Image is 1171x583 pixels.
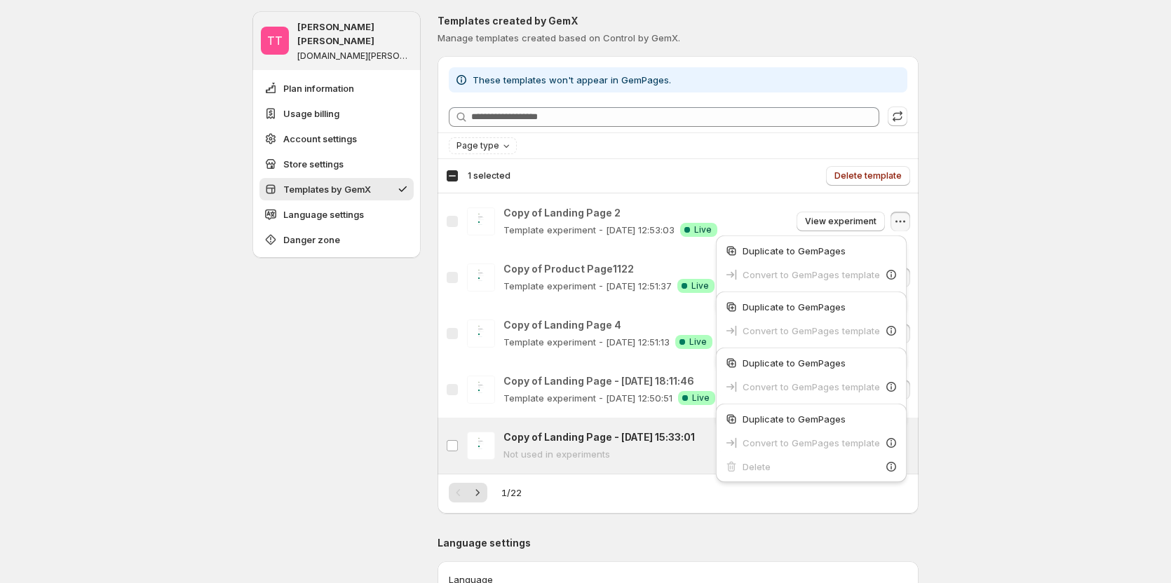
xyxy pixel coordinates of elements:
p: Copy of Landing Page - [DATE] 18:11:46 [503,374,715,388]
span: Live [692,392,710,404]
span: View experiment [805,216,876,227]
button: Page type [449,138,516,153]
p: Copy of Landing Page 4 [503,318,712,332]
img: Copy of Product Page1122 [467,263,495,291]
span: 1 / 22 [501,486,522,500]
button: Templates by GemX [259,178,414,200]
button: Store settings [259,153,414,175]
span: Manage templates created based on Control by GemX. [438,32,680,43]
span: Convert to GemPages template [743,269,880,280]
span: 1 selected [468,170,510,181]
span: Live [694,224,712,235]
button: Plan information [259,77,414,100]
p: Template experiment - [DATE] 12:53:03 [503,223,675,237]
span: Duplicate to GemPages [743,413,846,425]
span: Convert to GemPages template [743,381,880,392]
span: Danger zone [283,233,340,247]
span: Delete template [834,170,902,181]
p: Not used in experiments [503,447,695,461]
span: Language settings [283,207,364,221]
span: Live [691,280,709,291]
p: Copy of Landing Page - [DATE] 15:33:01 [503,430,695,444]
span: These templates won't appear in GemPages. [473,74,671,85]
img: Copy of Landing Page - Jul 4, 15:33:01 [467,432,495,460]
span: Account settings [283,132,357,146]
span: Tanya Tanya [261,27,289,55]
p: [DOMAIN_NAME][PERSON_NAME] [297,50,412,62]
span: Usage billing [283,107,339,121]
text: TT [267,34,283,48]
p: [PERSON_NAME] [PERSON_NAME] [297,20,412,48]
span: Plan information [283,81,354,95]
span: Templates by GemX [283,182,371,196]
nav: Pagination [449,483,487,502]
span: Duplicate to GemPages [743,357,846,369]
button: Next [468,483,487,502]
p: Template experiment - [DATE] 12:50:51 [503,391,672,405]
span: Duplicate to GemPages [743,245,846,256]
button: Danger zone [259,228,414,251]
button: View experiment [797,212,885,231]
button: Usage billing [259,102,414,125]
img: Copy of Landing Page - Sep 5, 18:11:46 [467,376,495,404]
span: Duplicate to GemPages [743,301,846,313]
p: Template experiment - [DATE] 12:51:13 [503,335,670,349]
p: Template experiment - [DATE] 12:51:37 [503,279,672,293]
img: Copy of Landing Page 4 [467,320,495,348]
span: Live [689,336,707,348]
p: Language settings [438,536,919,550]
span: Delete [743,461,771,472]
img: Copy of Landing Page 2 [467,207,495,235]
span: Convert to GemPages template [743,437,880,448]
p: Copy of Landing Page 2 [503,206,717,220]
button: Language settings [259,203,414,226]
span: Page type [456,140,499,151]
p: Templates created by GemX [438,14,919,28]
button: Delete template [826,166,910,186]
button: Account settings [259,128,414,150]
span: Convert to GemPages template [743,325,880,336]
span: Store settings [283,157,344,171]
p: Copy of Product Page1122 [503,262,715,276]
